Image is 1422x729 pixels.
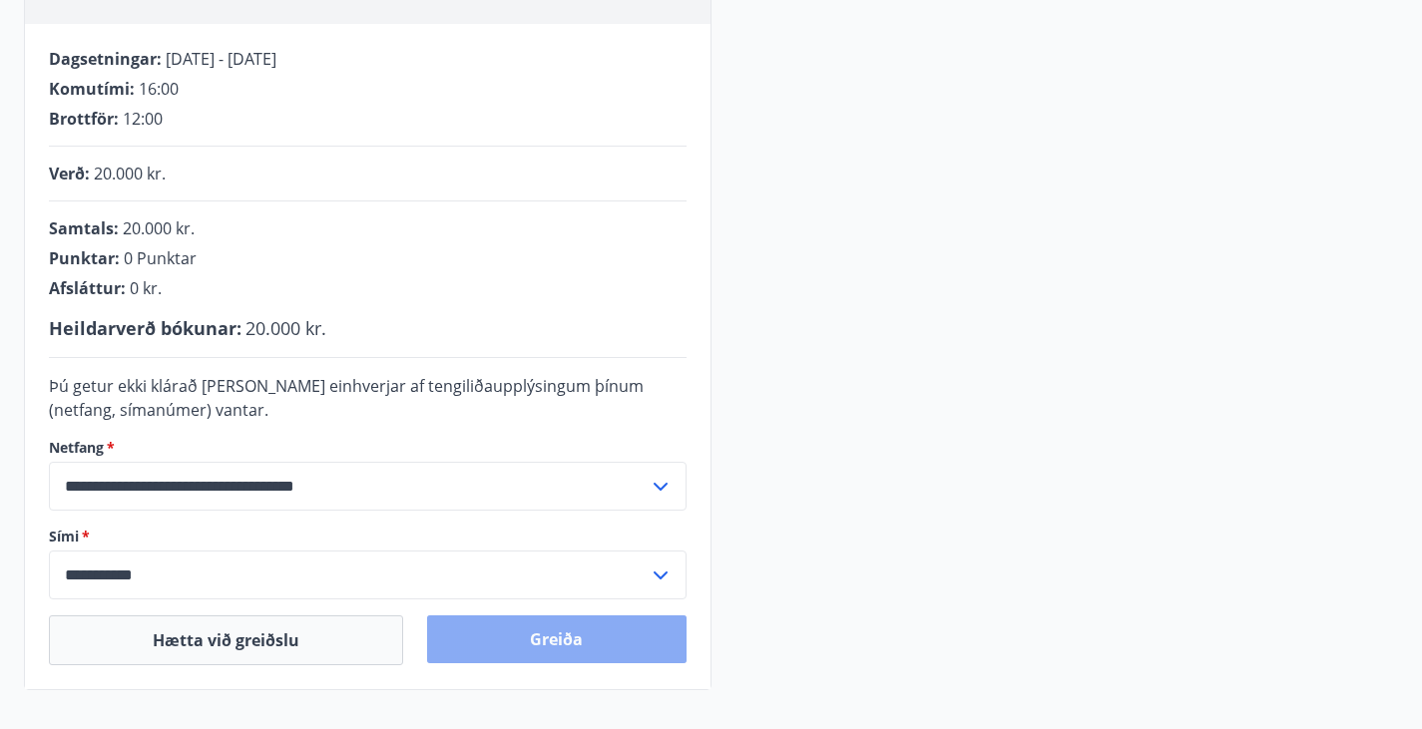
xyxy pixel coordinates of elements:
span: 20.000 kr. [94,163,166,184]
button: Greiða [427,615,686,663]
button: Hætta við greiðslu [49,615,403,665]
span: 0 kr. [130,277,162,299]
span: 16:00 [139,78,179,100]
span: 20.000 kr. [245,316,326,340]
span: Brottför : [49,108,119,130]
span: Afsláttur : [49,277,126,299]
span: Dagsetningar : [49,48,162,70]
span: 0 Punktar [124,247,197,269]
span: 20.000 kr. [123,217,195,239]
span: Heildarverð bókunar : [49,316,241,340]
span: Verð : [49,163,90,184]
span: Þú getur ekki klárað [PERSON_NAME] einhverjar af tengiliðaupplýsingum þínum (netfang, símanúmer) ... [49,375,644,421]
span: [DATE] - [DATE] [166,48,276,70]
span: 12:00 [123,108,163,130]
label: Sími [49,527,687,547]
span: Punktar : [49,247,120,269]
label: Netfang [49,438,687,458]
span: Komutími : [49,78,135,100]
span: Samtals : [49,217,119,239]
